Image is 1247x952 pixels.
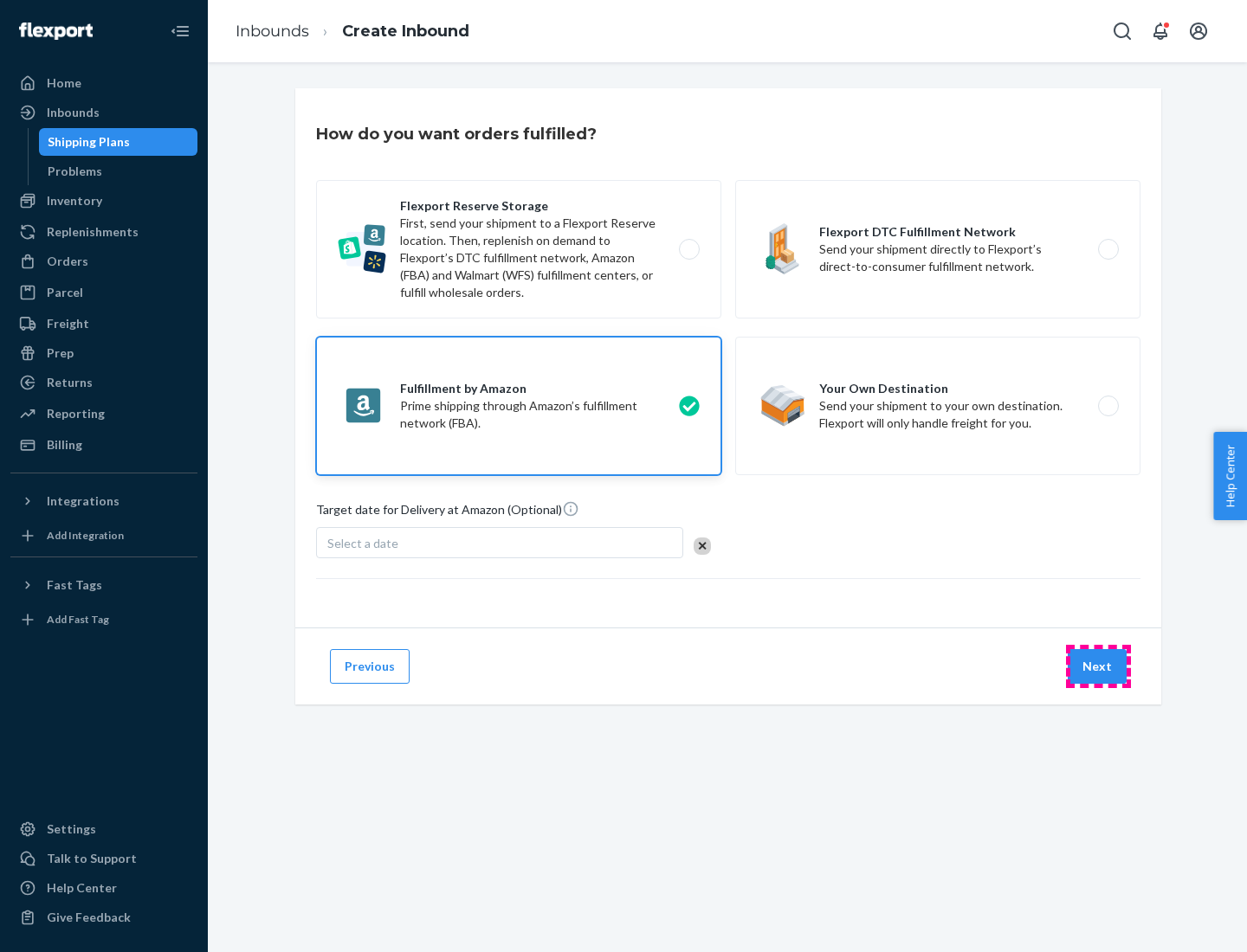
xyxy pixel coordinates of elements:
[330,649,410,684] button: Previous
[1181,14,1216,48] button: Open account menu
[236,22,309,41] a: Inbounds
[47,492,120,510] div: Integrations
[47,576,102,594] div: Fast Tags
[10,187,197,215] a: Inventory
[47,344,74,362] div: Prep
[19,23,93,40] img: Flexport logo
[47,405,105,422] div: Reporting
[47,192,102,209] div: Inventory
[47,374,93,391] div: Returns
[10,522,197,550] a: Add Integration
[10,487,197,515] button: Integrations
[47,879,117,897] div: Help Center
[1213,432,1247,520] button: Help Center
[47,104,100,121] div: Inbounds
[10,279,197,306] a: Parcel
[47,528,124,543] div: Add Integration
[47,436,82,453] div: Billing
[10,339,197,367] a: Prep
[39,158,198,185] a: Problems
[48,163,102,180] div: Problems
[47,909,131,926] div: Give Feedback
[47,223,139,241] div: Replenishments
[10,369,197,396] a: Returns
[47,315,89,332] div: Freight
[10,904,197,931] button: Give Feedback
[10,69,197,97] a: Home
[1143,14,1178,48] button: Open notifications
[316,500,579,525] span: Target date for Delivery at Amazon (Optional)
[10,310,197,338] a: Freight
[10,99,197,126] a: Inbounds
[47,74,81,92] div: Home
[10,845,197,872] a: Talk to Support
[10,218,197,246] a: Replenishments
[10,874,197,902] a: Help Center
[163,14,197,48] button: Close Navigation
[342,22,469,41] a: Create Inbound
[10,606,197,634] a: Add Fast Tag
[222,6,483,57] ol: breadcrumbs
[47,284,83,301] div: Parcel
[316,123,597,145] h3: How do you want orders fulfilled?
[47,820,96,838] div: Settings
[47,253,88,270] div: Orders
[10,815,197,843] a: Settings
[327,536,398,550] span: Select a date
[10,400,197,428] a: Reporting
[1068,649,1127,684] button: Next
[10,431,197,459] a: Billing
[47,612,109,627] div: Add Fast Tag
[47,850,137,867] div: Talk to Support
[1105,14,1140,48] button: Open Search Box
[48,133,130,151] div: Shipping Plans
[39,128,198,156] a: Shipping Plans
[10,248,197,275] a: Orders
[10,571,197,599] button: Fast Tags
